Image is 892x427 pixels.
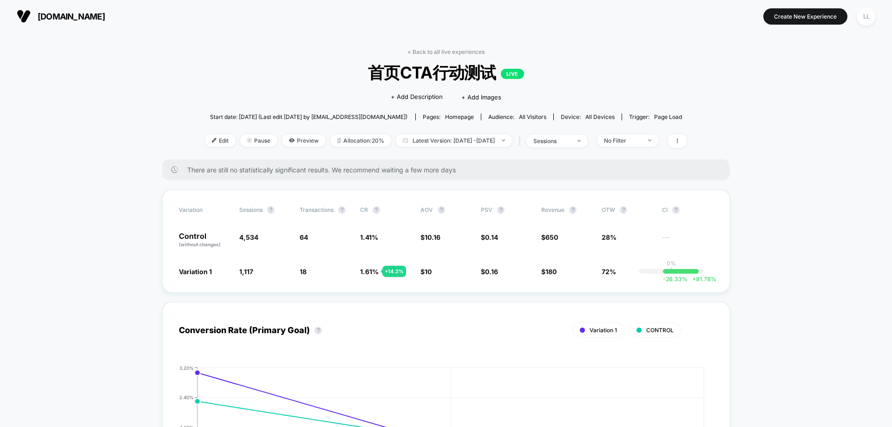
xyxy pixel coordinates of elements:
[239,206,262,213] span: Sessions
[38,12,105,21] span: [DOMAIN_NAME]
[481,206,492,213] span: PSV
[488,113,546,120] div: Audience:
[425,233,440,241] span: 10.16
[648,139,651,141] img: end
[420,233,440,241] span: $
[240,134,277,147] span: Pause
[229,62,663,84] span: 首页CTA行动测试
[481,268,498,276] span: $
[179,242,221,247] span: (without changes)
[620,206,627,214] button: ?
[205,134,236,147] span: Edit
[602,233,617,241] span: 28%
[667,260,676,267] p: 0%
[485,268,498,276] span: 0.16
[338,206,346,214] button: ?
[420,206,433,213] span: AOV
[602,206,653,214] span: OTW
[179,206,230,214] span: Variation
[420,268,432,276] span: $
[646,327,674,334] span: CONTROL
[481,233,498,241] span: $
[602,268,616,276] span: 72%
[590,327,617,334] span: Variation 1
[670,267,672,274] p: |
[396,134,512,147] span: Latest Version: [DATE] - [DATE]
[247,138,252,143] img: end
[672,206,680,214] button: ?
[541,206,564,213] span: Revenue
[14,9,108,24] button: [DOMAIN_NAME]
[17,9,31,23] img: Visually logo
[553,113,622,120] span: Device:
[438,206,445,214] button: ?
[300,268,307,276] span: 18
[179,394,194,400] tspan: 2.40%
[407,48,485,55] a: < Back to all live experiences
[577,140,581,142] img: end
[692,276,696,282] span: +
[604,137,641,144] div: No Filter
[267,206,275,214] button: ?
[179,365,194,370] tspan: 3.20%
[337,138,341,143] img: rebalance
[688,276,716,282] span: 81.78 %
[662,235,713,248] span: ---
[663,276,688,282] span: -26.33 %
[541,233,558,241] span: $
[300,206,334,213] span: Transactions
[382,266,406,277] div: + 14.2 %
[403,138,408,143] img: calendar
[179,232,230,248] p: Control
[545,233,558,241] span: 650
[445,113,474,120] span: homepage
[485,233,498,241] span: 0.14
[373,206,380,214] button: ?
[239,233,258,241] span: 4,534
[360,233,378,241] span: 1.41 %
[391,92,443,102] span: + Add Description
[360,268,379,276] span: 1.61 %
[282,134,326,147] span: Preview
[763,8,847,25] button: Create New Experience
[497,206,505,214] button: ?
[315,327,322,334] button: ?
[423,113,474,120] div: Pages:
[541,268,557,276] span: $
[330,134,391,147] span: Allocation: 20%
[854,7,878,26] button: LL
[461,93,501,101] span: + Add Images
[360,206,368,213] span: CR
[187,166,711,174] span: There are still no statistically significant results. We recommend waiting a few more days
[239,268,253,276] span: 1,117
[857,7,875,26] div: LL
[545,268,557,276] span: 180
[210,113,407,120] span: Start date: [DATE] (Last edit [DATE] by [EMAIL_ADDRESS][DOMAIN_NAME])
[425,268,432,276] span: 10
[502,139,505,141] img: end
[519,113,546,120] span: All Visitors
[585,113,615,120] span: all devices
[569,206,577,214] button: ?
[533,138,571,145] div: sessions
[179,268,212,276] span: Variation 1
[662,206,713,214] span: CI
[501,69,524,79] p: LIVE
[300,233,308,241] span: 64
[517,134,526,148] span: |
[629,113,682,120] div: Trigger:
[654,113,682,120] span: Page Load
[212,138,216,143] img: edit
